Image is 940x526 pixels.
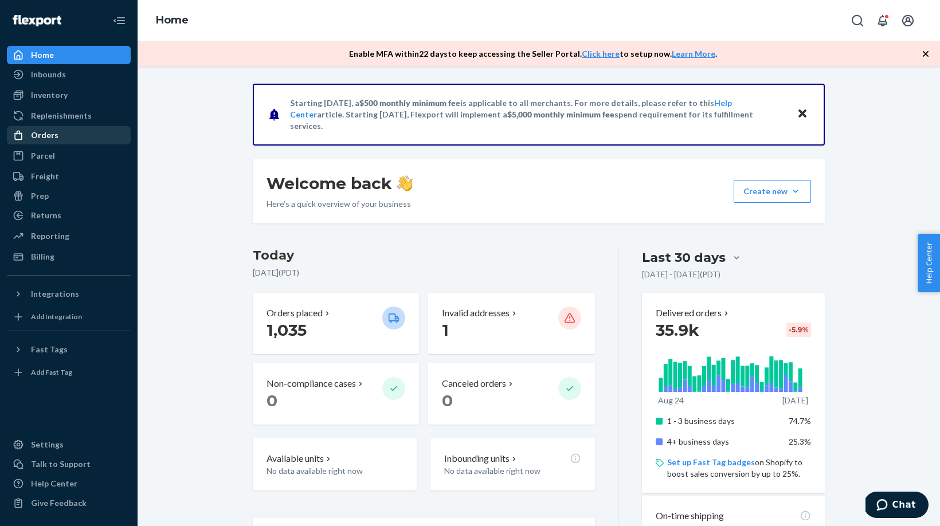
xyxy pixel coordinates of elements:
[253,363,419,425] button: Non-compliance cases 0
[359,98,460,108] span: $500 monthly minimum fee
[31,69,66,80] div: Inbounds
[267,320,307,340] span: 1,035
[507,109,614,119] span: $5,000 monthly minimum fee
[267,391,277,410] span: 0
[7,167,131,186] a: Freight
[789,416,811,426] span: 74.7%
[428,363,594,425] button: Canceled orders 0
[734,180,811,203] button: Create new
[667,436,780,448] p: 4+ business days
[642,269,720,280] p: [DATE] - [DATE] ( PDT )
[267,173,413,194] h1: Welcome back
[7,455,131,473] button: Talk to Support
[789,437,811,446] span: 25.3%
[290,97,786,132] p: Starting [DATE], a is applicable to all merchants. For more details, please refer to this article...
[31,367,72,377] div: Add Fast Tag
[7,248,131,266] a: Billing
[7,435,131,454] a: Settings
[7,86,131,104] a: Inventory
[795,106,810,123] button: Close
[667,415,780,427] p: 1 - 3 business days
[7,107,131,125] a: Replenishments
[253,438,417,490] button: Available unitsNo data available right now
[7,147,131,165] a: Parcel
[658,395,684,406] p: Aug 24
[13,15,61,26] img: Flexport logo
[253,293,419,354] button: Orders placed 1,035
[31,210,61,221] div: Returns
[7,340,131,359] button: Fast Tags
[31,129,58,141] div: Orders
[31,190,49,202] div: Prep
[444,452,510,465] p: Inbounding units
[442,391,453,410] span: 0
[7,285,131,303] button: Integrations
[267,465,403,477] p: No data available right now
[442,307,510,320] p: Invalid addresses
[7,494,131,512] button: Give Feedback
[31,150,55,162] div: Parcel
[442,320,449,340] span: 1
[656,320,699,340] span: 35.9k
[918,234,940,292] button: Help Center
[108,9,131,32] button: Close Navigation
[846,9,869,32] button: Open Search Box
[7,206,131,225] a: Returns
[667,457,811,480] p: on Shopify to boost sales conversion by up to 25%.
[7,187,131,205] a: Prep
[147,4,198,37] ol: breadcrumbs
[31,251,54,262] div: Billing
[7,227,131,245] a: Reporting
[667,457,755,467] a: Set up Fast Tag badges
[156,14,189,26] a: Home
[7,474,131,493] a: Help Center
[871,9,894,32] button: Open notifications
[31,49,54,61] div: Home
[896,9,919,32] button: Open account menu
[31,312,82,321] div: Add Integration
[444,465,581,477] p: No data available right now
[656,509,724,523] p: On-time shipping
[253,267,595,278] p: [DATE] ( PDT )
[349,48,717,60] p: Enable MFA within 22 days to keep accessing the Seller Portal. to setup now. .
[865,492,929,520] iframe: Opens a widget where you can chat to one of our agents
[267,198,413,210] p: Here’s a quick overview of your business
[7,65,131,84] a: Inbounds
[31,497,87,509] div: Give Feedback
[267,377,356,390] p: Non-compliance cases
[582,49,620,58] a: Click here
[642,249,726,266] div: Last 30 days
[31,439,64,450] div: Settings
[656,307,731,320] button: Delivered orders
[31,89,68,101] div: Inventory
[428,293,594,354] button: Invalid addresses 1
[31,458,91,470] div: Talk to Support
[267,307,323,320] p: Orders placed
[672,49,715,58] a: Learn More
[31,110,92,121] div: Replenishments
[397,175,413,191] img: hand-wave emoji
[253,246,595,265] h3: Today
[31,171,59,182] div: Freight
[7,46,131,64] a: Home
[31,478,77,489] div: Help Center
[31,230,69,242] div: Reporting
[7,308,131,326] a: Add Integration
[31,344,68,355] div: Fast Tags
[782,395,808,406] p: [DATE]
[430,438,594,490] button: Inbounding unitsNo data available right now
[786,323,811,337] div: -5.9 %
[442,377,506,390] p: Canceled orders
[7,363,131,382] a: Add Fast Tag
[267,452,324,465] p: Available units
[7,126,131,144] a: Orders
[31,288,79,300] div: Integrations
